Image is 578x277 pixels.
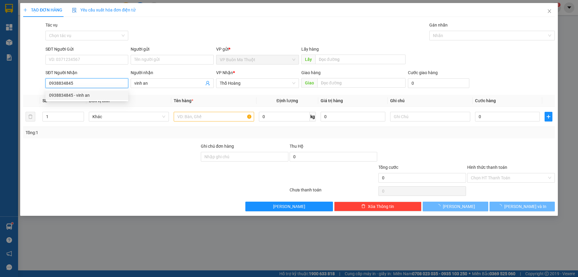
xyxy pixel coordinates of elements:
button: delete [26,112,35,121]
span: Thu Hộ [290,144,303,149]
label: Cước giao hàng [408,70,438,75]
span: Cước hàng [475,98,496,103]
div: Tổng: 1 [26,129,223,136]
span: SL [42,98,47,103]
span: Lấy [301,55,315,64]
button: [PERSON_NAME] [423,202,488,211]
input: VD: Bàn, Ghế [174,112,254,121]
span: Giá trị hàng [321,98,343,103]
div: VP gửi [216,46,299,52]
div: SĐT Người Nhận [45,69,128,76]
span: [PERSON_NAME] và In [504,203,546,210]
input: Dọc đường [317,78,406,88]
span: Xóa Thông tin [368,203,394,210]
span: kg [310,112,316,121]
span: TẠO ĐƠN HÀNG [23,8,62,12]
label: Gán nhãn [429,23,448,27]
div: Chưa thanh toán [289,187,378,197]
span: plus [545,114,552,119]
div: 0938834845 - vinh an [45,90,128,100]
label: Ghi chú đơn hàng [201,144,234,149]
button: Close [541,3,558,20]
th: Ghi chú [388,95,473,107]
span: Khác [92,112,165,121]
span: Tên hàng [174,98,193,103]
span: Định lượng [277,98,298,103]
label: Hình thức thanh toán [467,165,507,170]
button: deleteXóa Thông tin [334,202,422,211]
span: VP Buôn Ma Thuột [220,55,295,64]
input: 0 [321,112,385,121]
div: 0938834845 - vinh an [49,92,125,99]
span: Lấy hàng [301,47,319,52]
span: close [547,9,552,14]
input: Ghi Chú [390,112,470,121]
span: [PERSON_NAME] [443,203,475,210]
span: [PERSON_NAME] [273,203,305,210]
button: plus [545,112,552,121]
span: plus [23,8,27,12]
input: Dọc đường [315,55,406,64]
button: [PERSON_NAME] và In [489,202,555,211]
img: icon [72,8,77,13]
span: user-add [205,81,210,86]
div: Người nhận [131,69,213,76]
span: loading [498,204,504,208]
span: Thổ Hoàng [220,79,295,88]
div: Người gửi [131,46,213,52]
span: VP Nhận [216,70,233,75]
span: Giao [301,78,317,88]
div: SĐT Người Gửi [45,46,128,52]
span: loading [436,204,443,208]
input: Ghi chú đơn hàng [201,152,288,162]
span: Yêu cầu xuất hóa đơn điện tử [72,8,135,12]
span: Tổng cước [378,165,398,170]
input: Cước giao hàng [408,78,469,88]
label: Tác vụ [45,23,57,27]
span: delete [361,204,365,209]
span: Giao hàng [301,70,321,75]
button: [PERSON_NAME] [245,202,333,211]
